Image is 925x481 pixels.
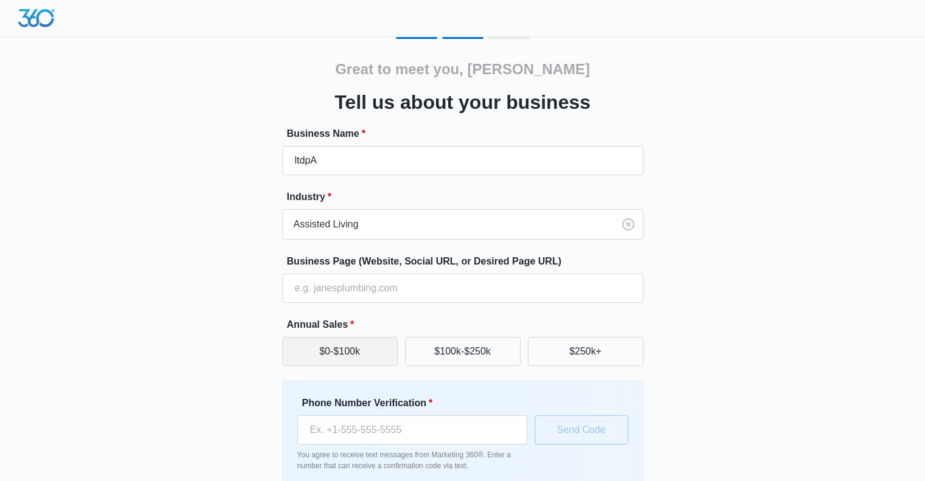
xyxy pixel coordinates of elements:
[618,215,638,234] button: Clear
[282,337,398,366] button: $0-$100k
[282,274,643,303] input: e.g. janesplumbing.com
[287,190,648,204] label: Industry
[334,88,591,117] h3: Tell us about your business
[287,254,648,269] label: Business Page (Website, Social URL, or Desired Page URL)
[282,146,643,175] input: e.g. Jane's Plumbing
[287,126,648,141] label: Business Name
[297,449,527,471] p: You agree to receive text messages from Marketing 360®. Enter a number that can receive a confirm...
[405,337,521,366] button: $100k-$250k
[302,396,532,410] label: Phone Number Verification
[287,317,648,332] label: Annual Sales
[335,58,590,80] h2: Great to meet you, [PERSON_NAME]
[528,337,643,366] button: $250k+
[297,415,527,445] input: Ex. +1-555-555-5555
